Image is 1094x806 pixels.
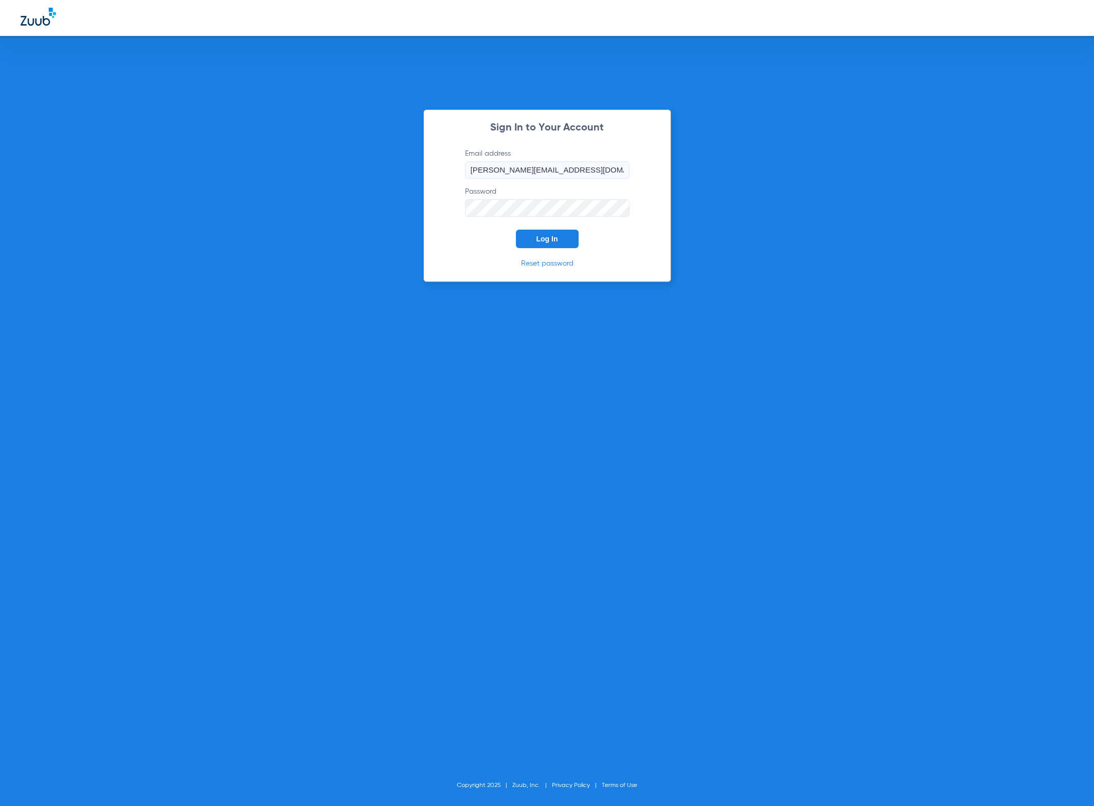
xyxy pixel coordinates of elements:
[521,260,573,267] a: Reset password
[21,8,56,26] img: Zuub Logo
[552,782,590,789] a: Privacy Policy
[516,230,579,248] button: Log In
[465,148,629,179] label: Email address
[536,235,558,243] span: Log In
[512,780,552,791] li: Zuub, Inc.
[450,123,645,133] h2: Sign In to Your Account
[465,161,629,179] input: Email address
[465,186,629,217] label: Password
[457,780,512,791] li: Copyright 2025
[465,199,629,217] input: Password
[602,782,637,789] a: Terms of Use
